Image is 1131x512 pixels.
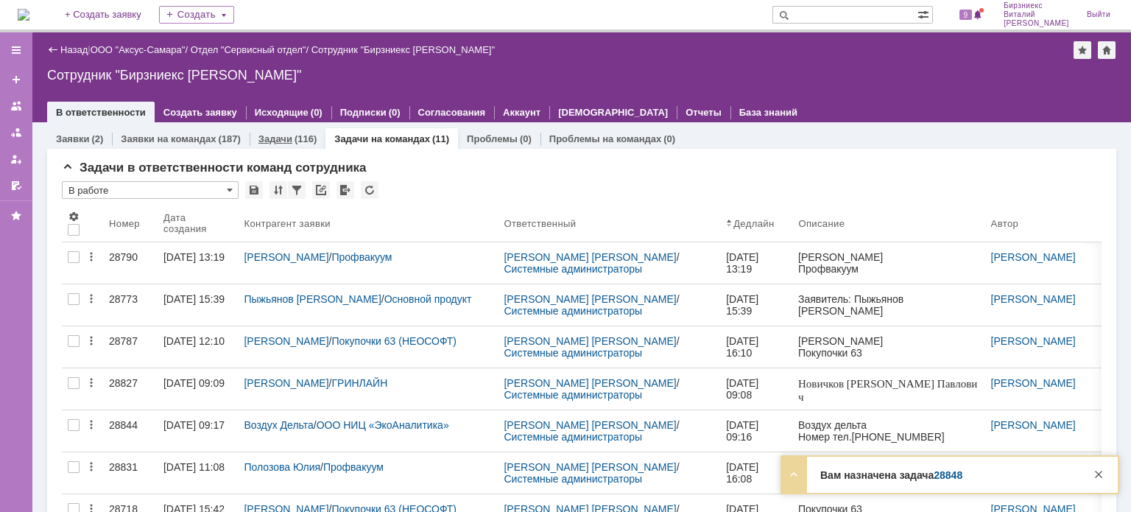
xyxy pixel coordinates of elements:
[244,251,328,263] a: [PERSON_NAME]
[43,37,99,47] strong: 700 634 170
[726,335,761,359] div: [DATE] 16:10
[88,43,90,55] div: |
[163,107,237,118] a: Создать заявку
[331,335,457,347] a: Покупочки 63 (НЕОСОФТ)
[85,419,97,431] div: Действия
[504,473,642,485] a: Системные администраторы
[504,461,676,473] a: [PERSON_NAME] [PERSON_NAME]
[985,205,1130,242] th: Автор
[85,251,97,263] div: Действия
[549,133,661,144] a: Проблемы на командах
[726,251,761,275] div: [DATE] 13:19
[418,107,486,118] a: Согласования
[1098,41,1116,59] div: Сделать домашней страницей
[331,377,387,389] a: ГРИНЛАЙН
[109,218,140,229] div: Номер
[504,377,676,389] a: [PERSON_NAME] [PERSON_NAME]
[244,461,320,473] a: Полозова Юлия
[504,335,714,359] div: /
[91,44,191,55] div: /
[103,452,158,494] a: 28831
[4,174,28,197] a: Мои согласования
[432,133,449,144] div: (11)
[163,293,225,305] div: [DATE] 15:39
[91,133,103,144] div: (2)
[311,107,323,118] div: (0)
[991,293,1076,305] a: [PERSON_NAME]
[720,368,792,410] a: [DATE] 09:08
[163,419,225,431] div: [DATE] 09:17
[991,335,1076,347] a: [PERSON_NAME]
[244,461,492,473] div: /
[103,242,158,284] a: 28790
[244,335,328,347] a: [PERSON_NAME]
[49,1,136,13] span: [PERSON_NAME]
[85,293,97,305] div: Действия
[340,107,387,118] a: Подписки
[18,9,29,21] a: Перейти на домашнюю страницу
[163,212,220,234] div: Дата создания
[504,293,714,317] div: /
[218,133,240,144] div: (187)
[504,251,676,263] a: [PERSON_NAME] [PERSON_NAME]
[119,470,122,483] span: -
[467,133,518,144] a: Проблемы
[1090,466,1107,483] div: Закрыть
[158,242,238,284] a: [DATE] 13:19
[244,293,381,305] a: Пыжьянов [PERSON_NAME]
[686,107,722,118] a: Отчеты
[103,368,158,410] a: 28827
[558,107,668,118] a: [DEMOGRAPHIC_DATA]
[1074,41,1091,59] div: Добавить в избранное
[504,377,714,401] div: /
[85,335,97,347] div: Действия
[109,377,152,389] div: 28827
[158,284,238,326] a: [DATE] 15:39
[785,466,803,483] div: Развернуть
[18,9,29,21] img: logo
[35,24,123,35] span: [PHONE_NUMBER]
[720,242,792,284] a: [DATE] 13:19
[504,305,642,317] a: Системные администраторы
[504,218,576,229] div: Ответственный
[504,461,714,485] div: /
[158,326,238,368] a: [DATE] 12:10
[726,293,761,317] div: [DATE] 15:39
[1004,1,1069,10] span: Бирзниекс
[337,181,354,199] div: Экспорт списка
[109,293,152,305] div: 28773
[91,44,186,55] a: ООО "Аксус-Самара"
[520,133,532,144] div: (0)
[317,419,449,431] a: ООО НИЦ «ЭкоАналитика»
[103,326,158,368] a: 28787
[4,147,28,171] a: Мои заявки
[504,335,676,347] a: [PERSON_NAME] [PERSON_NAME]
[991,251,1076,263] a: [PERSON_NAME]
[384,293,472,305] a: Основной продукт
[504,263,642,275] a: Системные администраторы
[244,251,492,263] div: /
[60,44,88,55] a: Назад
[62,161,367,175] span: Задачи в ответственности команд сотрудника
[389,107,401,118] div: (0)
[503,107,540,118] a: Аккаунт
[820,469,962,481] strong: Вам назначена задача
[109,419,152,431] div: 28844
[4,121,28,144] a: Заявки в моей ответственности
[158,452,238,494] a: [DATE] 11:08
[720,205,792,242] th: Дедлайн
[726,377,761,401] div: [DATE] 09:08
[163,377,225,389] div: [DATE] 09:09
[295,133,317,144] div: (116)
[361,181,378,199] div: Обновлять список
[504,389,642,401] a: Системные администраторы
[163,251,225,263] div: [DATE] 13:19
[244,335,492,347] div: /
[934,469,962,481] a: 28848
[917,7,932,21] span: Расширенный поиск
[959,10,973,20] span: 9
[726,419,761,443] div: [DATE] 09:16
[245,181,263,199] div: Сохранить вид
[504,347,642,359] a: Системные администраторы
[504,419,676,431] a: [PERSON_NAME] [PERSON_NAME]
